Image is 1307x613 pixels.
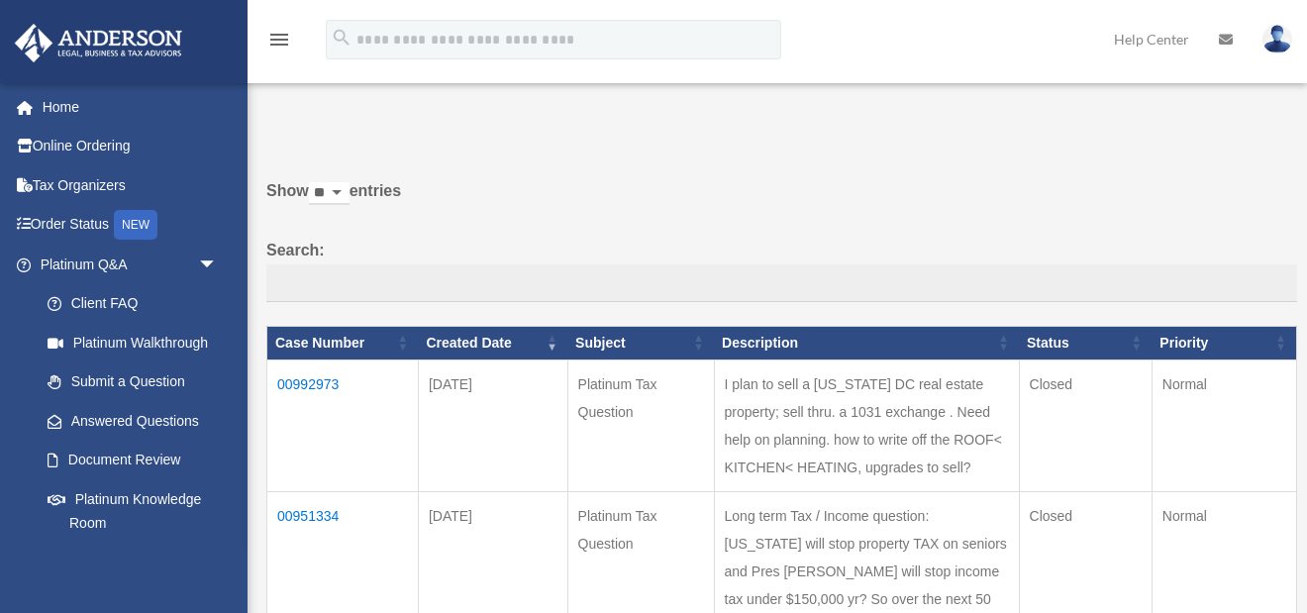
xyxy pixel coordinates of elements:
div: NEW [114,210,157,240]
input: Search: [266,264,1297,302]
td: Normal [1152,359,1296,491]
th: Status: activate to sort column ascending [1019,326,1152,359]
a: Platinum Walkthrough [28,323,238,362]
td: [DATE] [418,359,567,491]
i: search [331,27,352,49]
td: Closed [1019,359,1152,491]
a: Tax Organizers [14,165,248,205]
a: menu [267,35,291,51]
th: Subject: activate to sort column ascending [567,326,714,359]
th: Created Date: activate to sort column ascending [418,326,567,359]
a: Document Review [28,441,238,480]
a: Platinum Knowledge Room [28,479,238,543]
a: Submit a Question [28,362,238,402]
label: Search: [266,237,1297,302]
img: Anderson Advisors Platinum Portal [9,24,188,62]
th: Priority: activate to sort column ascending [1152,326,1296,359]
label: Show entries [266,177,1297,225]
a: Online Ordering [14,127,248,166]
a: Platinum Q&Aarrow_drop_down [14,245,238,284]
a: Tax & Bookkeeping Packages [28,543,238,606]
th: Description: activate to sort column ascending [714,326,1019,359]
a: Answered Questions [28,401,228,441]
th: Case Number: activate to sort column ascending [267,326,419,359]
span: arrow_drop_down [198,245,238,285]
td: 00992973 [267,359,419,491]
a: Home [14,87,248,127]
td: Platinum Tax Question [567,359,714,491]
img: User Pic [1262,25,1292,53]
select: Showentries [309,182,350,205]
a: Order StatusNEW [14,205,248,246]
i: menu [267,28,291,51]
td: I plan to sell a [US_STATE] DC real estate property; sell thru. a 1031 exchange . Need help on pl... [714,359,1019,491]
a: Client FAQ [28,284,238,324]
